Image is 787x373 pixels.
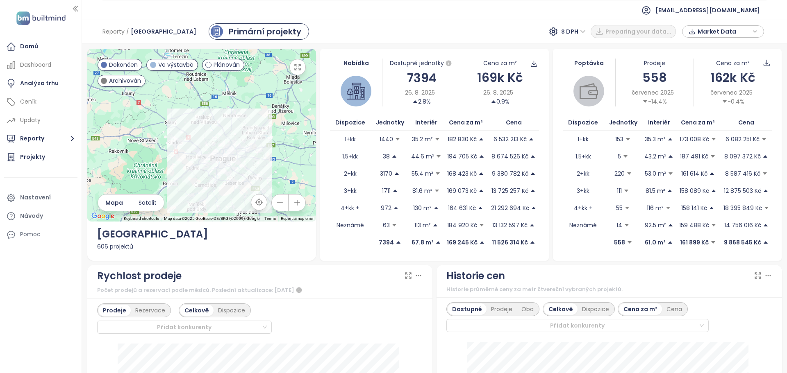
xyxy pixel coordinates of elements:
div: Dispozice [214,305,250,316]
td: 3+kk [563,182,604,199]
span: caret-down [764,205,769,211]
span: červenec 2025 [632,88,674,97]
th: Interiér [409,115,443,131]
p: 55 [616,203,623,212]
a: primary [209,23,309,40]
div: Cena za m² [619,303,662,315]
p: 44.6 m² [411,152,434,161]
p: 161 614 Kč [681,169,707,178]
div: Oba [517,303,538,315]
span: caret-up [530,188,536,194]
div: Pomoc [20,229,41,240]
p: 11 526 314 Kč [492,238,528,247]
div: 606 projektů [97,242,306,251]
th: Jednotky [604,115,643,131]
p: 194 705 Kč [447,152,477,161]
img: logo [14,10,68,27]
p: 558 [614,238,625,247]
p: 158 141 Kč [681,203,707,212]
img: house [347,82,365,100]
span: caret-down [626,171,632,176]
span: caret-down [436,154,441,159]
div: Historie cen [446,268,505,284]
div: Prodeje [487,303,517,315]
p: 6 082 251 Kč [726,135,760,144]
td: 4+kk + [563,199,604,217]
p: 161 899 Kč [680,238,709,247]
a: Nastavení [4,190,77,206]
span: [GEOGRAPHIC_DATA] [131,24,196,39]
span: caret-down [668,171,673,176]
span: caret-down [434,188,440,194]
div: Historie průměrné ceny za metr čtvereční vybraných projektů. [446,285,772,294]
th: Dispozice [330,115,371,131]
span: Plánován [214,60,240,69]
div: Cena [662,303,687,315]
span: caret-up [391,154,397,159]
p: 35.3 m² [645,135,666,144]
span: caret-up [709,205,714,211]
div: 558 [616,68,694,87]
div: Celkově [544,303,578,315]
a: Projekty [4,149,77,165]
span: caret-down [435,171,441,176]
span: caret-up [528,136,534,142]
p: 5 [618,152,621,161]
span: caret-down [722,99,728,104]
p: 1711 [382,186,391,195]
span: caret-up [668,154,673,159]
span: [EMAIL_ADDRESS][DOMAIN_NAME] [655,0,760,20]
th: Cena [488,115,539,131]
span: caret-up [667,136,673,142]
p: 8 587 416 Kč [725,169,760,178]
p: 113 m² [414,221,431,230]
td: 4+kk + [330,199,371,217]
p: 187 491 Kč [680,152,708,161]
p: 6 532 213 Kč [494,135,527,144]
span: caret-down [623,154,628,159]
a: Report a map error [281,216,314,221]
div: Updaty [20,115,41,125]
p: 169 245 Kč [447,238,478,247]
p: 7394 [379,238,394,247]
span: caret-up [478,171,484,176]
span: caret-up [529,222,535,228]
a: Ceník [4,94,77,110]
div: Nabídka [330,59,382,68]
p: 81.5 m² [646,186,665,195]
p: 972 [381,203,391,212]
span: Market Data [698,25,751,38]
div: Dispozice [578,303,614,315]
a: Domů [4,38,77,55]
p: 14 [616,221,622,230]
div: -14.4% [642,97,667,106]
span: Archivován [109,76,141,85]
div: Návody [20,211,43,221]
td: Neznámé [330,217,371,234]
span: caret-up [530,171,536,176]
p: 61.0 m² [645,238,666,247]
div: Projekty [20,152,45,162]
a: Návody [4,208,77,224]
td: 1+kk [563,131,604,148]
span: caret-up [479,154,484,159]
td: 1.5+kk [330,148,371,165]
a: Updaty [4,112,77,129]
span: caret-up [479,240,485,245]
div: Prodeje [98,305,131,316]
p: 9 380 782 Kč [492,169,528,178]
p: 18 395 849 Kč [723,203,762,212]
p: 43.2 m² [644,152,666,161]
th: Cena [721,115,772,131]
span: caret-down [391,222,397,228]
span: Mapa [105,198,123,207]
span: caret-up [478,188,484,194]
button: Keyboard shortcuts [124,216,159,222]
div: 0.9% [491,97,510,106]
td: 1.5+kk [563,148,604,165]
span: caret-up [491,99,496,104]
div: 7394 [382,68,460,88]
span: caret-down [479,222,484,228]
span: červenec 2025 [710,88,753,97]
span: caret-up [763,240,769,245]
